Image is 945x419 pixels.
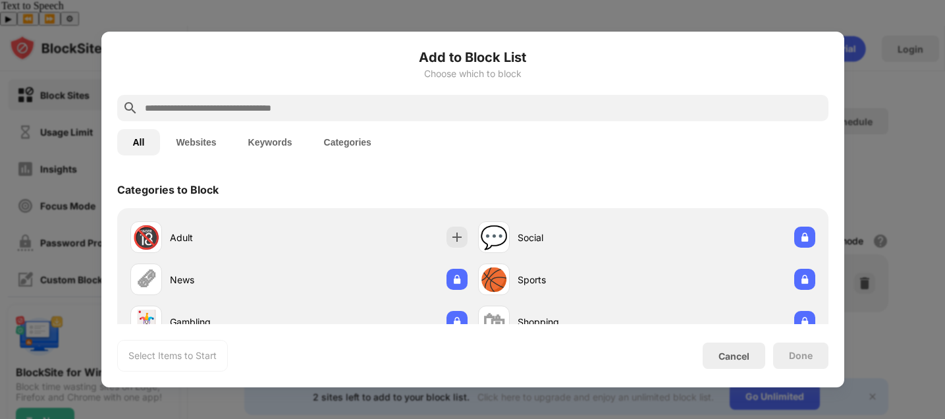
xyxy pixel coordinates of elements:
button: Keywords [232,129,308,155]
img: search.svg [122,100,138,116]
div: Categories to Block [117,183,219,196]
div: Select Items to Start [128,349,217,362]
div: News [170,273,299,287]
div: 💬 [480,224,508,251]
button: Categories [308,129,387,155]
div: 🗞 [135,266,157,293]
div: Done [789,350,813,361]
button: All [117,129,161,155]
div: Gambling [170,315,299,329]
div: 🏀 [480,266,508,293]
div: 🃏 [132,308,160,335]
h6: Add to Block List [117,47,828,67]
div: 🛍 [483,308,505,335]
div: Shopping [518,315,647,329]
button: Websites [160,129,232,155]
div: Cancel [718,350,749,362]
div: 🔞 [132,224,160,251]
div: Sports [518,273,647,287]
div: Choose which to block [117,69,828,79]
div: Adult [170,231,299,244]
div: Social [518,231,647,244]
